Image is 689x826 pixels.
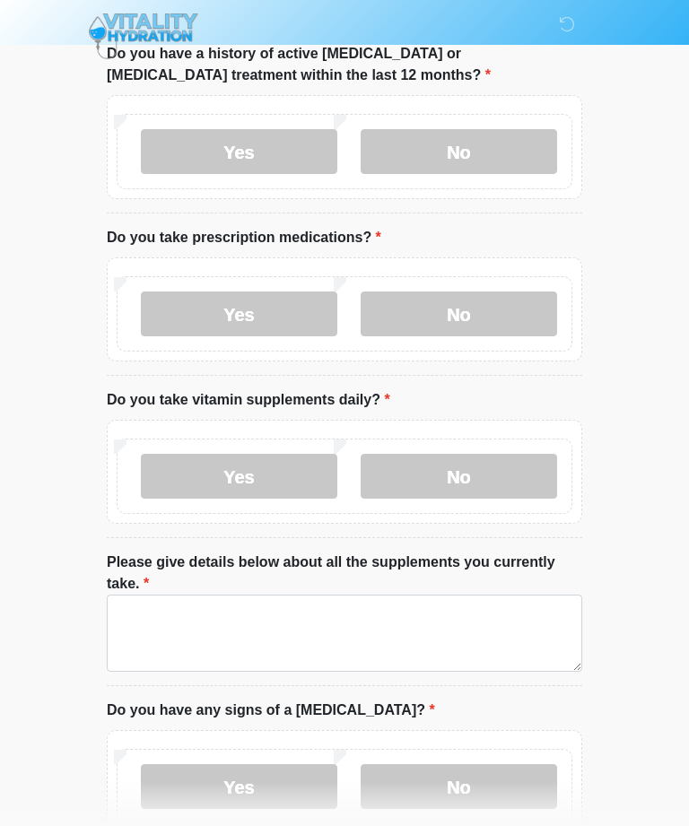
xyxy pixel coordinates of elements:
[361,129,557,174] label: No
[141,291,337,336] label: Yes
[361,454,557,499] label: No
[107,389,390,411] label: Do you take vitamin supplements daily?
[89,13,198,59] img: Vitality Hydration Logo
[141,454,337,499] label: Yes
[141,129,337,174] label: Yes
[107,227,381,248] label: Do you take prescription medications?
[141,764,337,809] label: Yes
[361,291,557,336] label: No
[361,764,557,809] label: No
[107,552,582,595] label: Please give details below about all the supplements you currently take.
[107,700,435,721] label: Do you have any signs of a [MEDICAL_DATA]?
